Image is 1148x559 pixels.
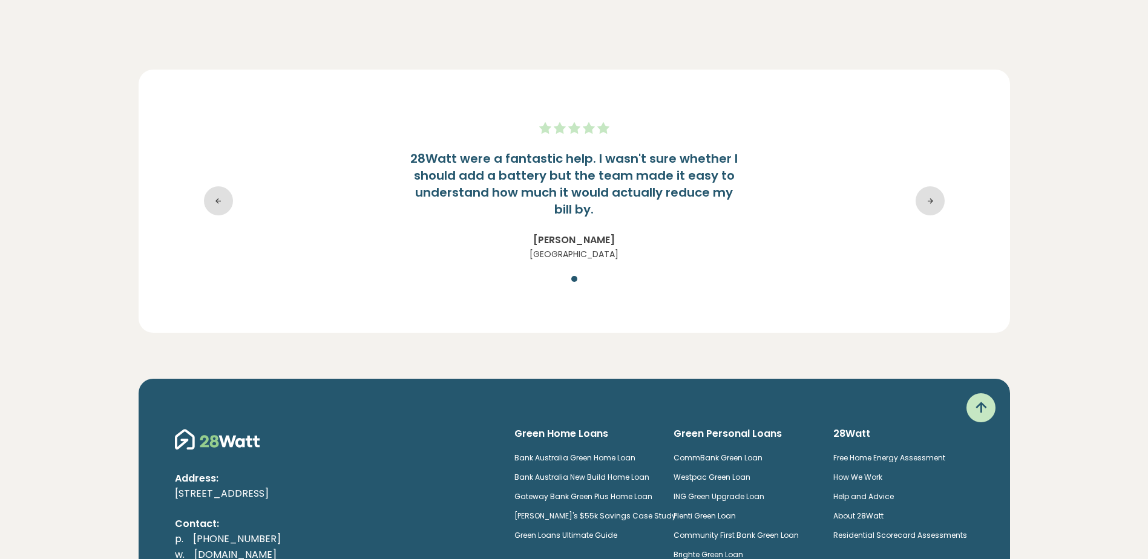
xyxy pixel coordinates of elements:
[674,453,763,463] a: CommBank Green Loan
[514,491,652,502] a: Gateway Bank Green Plus Home Loan
[833,453,945,463] a: Free Home Energy Assessment
[332,247,816,261] p: [GEOGRAPHIC_DATA]
[833,491,894,502] a: Help and Advice
[674,472,750,482] a: Westpac Green Loan
[833,530,967,540] a: Residential Scorecard Assessments
[674,530,799,540] a: Community First Bank Green Loan
[514,530,617,540] a: Green Loans Ultimate Guide
[175,427,260,451] img: 28Watt
[674,511,736,521] a: Plenti Green Loan
[674,491,764,502] a: ING Green Upgrade Loan
[833,427,974,440] h6: 28Watt
[514,453,635,463] a: Bank Australia Green Home Loan
[332,232,816,248] p: [PERSON_NAME]
[514,427,655,440] h6: Green Home Loans
[514,511,676,521] a: [PERSON_NAME]'s $55k Savings Case Study
[183,532,290,546] a: [PHONE_NUMBER]
[514,472,649,482] a: Bank Australia New Build Home Loan
[332,150,816,218] h4: 28Watt were a fantastic help. I wasn't sure whether I should add a battery but the team made it e...
[175,471,495,486] p: Address:
[175,532,183,546] span: p.
[175,486,495,502] p: [STREET_ADDRESS]
[833,511,884,521] a: About 28Watt
[175,516,495,532] p: Contact:
[674,427,814,440] h6: Green Personal Loans
[833,472,882,482] a: How We Work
